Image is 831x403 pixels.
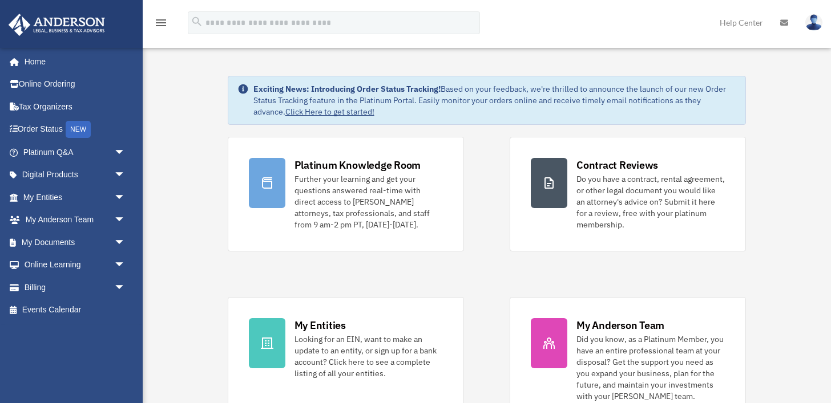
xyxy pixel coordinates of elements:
a: Online Learningarrow_drop_down [8,254,143,276]
span: arrow_drop_down [114,254,137,277]
div: My Entities [295,318,346,332]
span: arrow_drop_down [114,209,137,232]
div: Do you have a contract, rental agreement, or other legal document you would like an attorney's ad... [576,173,725,230]
div: Further your learning and get your questions answered real-time with direct access to [PERSON_NAM... [295,173,443,230]
strong: Exciting News: Introducing Order Status Tracking! [253,84,441,94]
img: User Pic [805,14,822,31]
a: Contract Reviews Do you have a contract, rental agreement, or other legal document you would like... [510,137,746,251]
a: Online Ordering [8,73,143,96]
img: Anderson Advisors Platinum Portal [5,14,108,36]
div: Contract Reviews [576,158,658,172]
div: Based on your feedback, we're thrilled to announce the launch of our new Order Status Tracking fe... [253,83,737,117]
span: arrow_drop_down [114,164,137,187]
div: NEW [66,121,91,138]
span: arrow_drop_down [114,231,137,254]
a: Home [8,50,137,73]
a: Billingarrow_drop_down [8,276,143,299]
div: Looking for an EIN, want to make an update to an entity, or sign up for a bank account? Click her... [295,333,443,379]
i: menu [154,16,168,30]
a: Order StatusNEW [8,118,143,141]
a: My Entitiesarrow_drop_down [8,186,143,209]
a: Digital Productsarrow_drop_down [8,164,143,186]
a: Platinum Q&Aarrow_drop_down [8,141,143,164]
div: My Anderson Team [576,318,664,332]
span: arrow_drop_down [114,186,137,209]
a: Tax Organizers [8,95,143,118]
div: Platinum Knowledge Room [295,158,421,172]
i: search [191,15,203,28]
div: Did you know, as a Platinum Member, you have an entire professional team at your disposal? Get th... [576,333,725,402]
a: My Documentsarrow_drop_down [8,231,143,254]
a: My Anderson Teamarrow_drop_down [8,209,143,231]
a: Platinum Knowledge Room Further your learning and get your questions answered real-time with dire... [228,137,464,251]
span: arrow_drop_down [114,141,137,164]
a: Events Calendar [8,299,143,321]
a: menu [154,20,168,30]
span: arrow_drop_down [114,276,137,299]
a: Click Here to get started! [285,107,374,117]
